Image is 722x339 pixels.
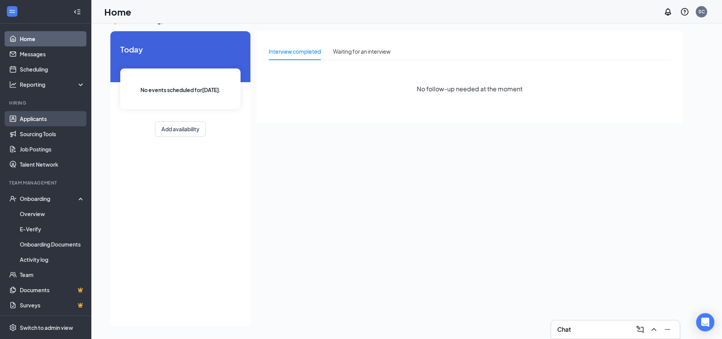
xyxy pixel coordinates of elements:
svg: Analysis [9,81,17,88]
span: No follow-up needed at the moment [417,84,523,94]
svg: ComposeMessage [636,325,645,334]
svg: Settings [9,324,17,331]
a: Home [20,31,85,46]
a: SurveysCrown [20,298,85,313]
h3: Chat [557,325,571,334]
div: Hiring [9,100,83,106]
span: Today [120,43,241,55]
div: Onboarding [20,195,78,202]
svg: WorkstreamLogo [8,8,16,15]
a: Sourcing Tools [20,126,85,142]
svg: UserCheck [9,195,17,202]
svg: Notifications [663,7,673,16]
button: Minimize [661,323,674,336]
a: Scheduling [20,62,85,77]
div: Reporting [20,81,85,88]
div: SC [698,8,705,15]
svg: Minimize [663,325,672,334]
svg: ChevronUp [649,325,658,334]
a: Team [20,267,85,282]
a: Messages [20,46,85,62]
button: ComposeMessage [634,323,646,336]
a: DocumentsCrown [20,282,85,298]
a: Activity log [20,252,85,267]
div: Team Management [9,180,83,186]
div: Switch to admin view [20,324,73,331]
a: E-Verify [20,221,85,237]
div: Open Intercom Messenger [696,313,714,331]
a: Job Postings [20,142,85,157]
a: Overview [20,206,85,221]
a: Talent Network [20,157,85,172]
button: ChevronUp [648,323,660,336]
h1: Home [104,5,131,18]
svg: Collapse [73,8,81,16]
a: Onboarding Documents [20,237,85,252]
div: Interview completed [269,47,321,56]
button: Add availability [155,121,206,137]
svg: QuestionInfo [680,7,689,16]
span: No events scheduled for [DATE] . [140,86,221,94]
a: Applicants [20,111,85,126]
div: Waiting for an interview [333,47,390,56]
